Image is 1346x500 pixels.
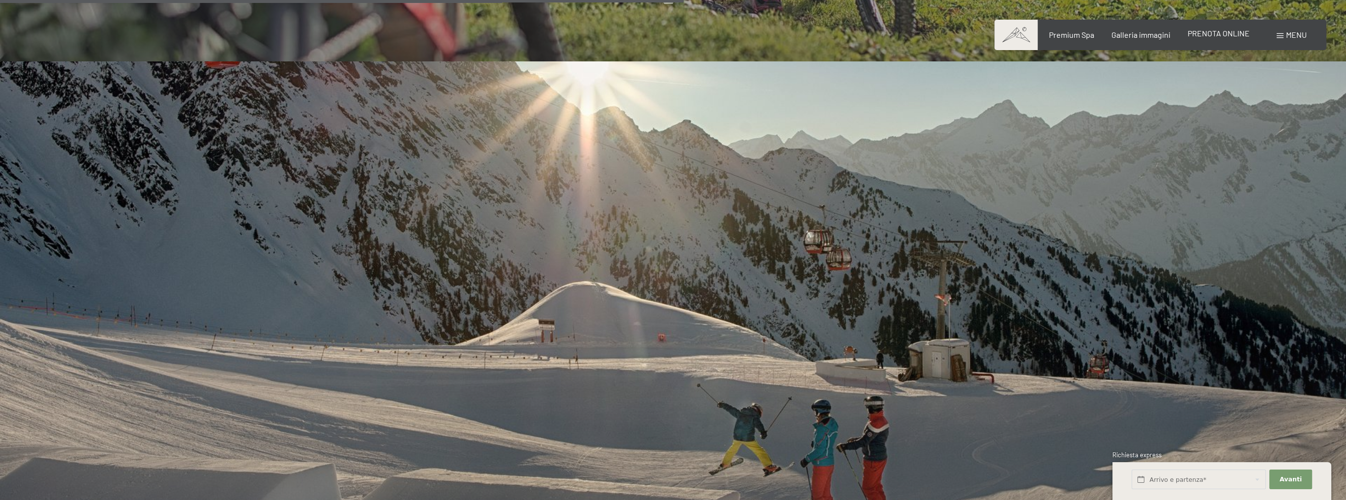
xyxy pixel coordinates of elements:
a: Galleria immagini [1111,30,1170,39]
span: Richiesta express [1112,451,1162,459]
a: Premium Spa [1048,30,1094,39]
span: Menu [1286,30,1307,39]
span: Avanti [1280,475,1302,484]
a: PRENOTA ONLINE [1188,28,1250,38]
button: Avanti [1269,470,1312,490]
